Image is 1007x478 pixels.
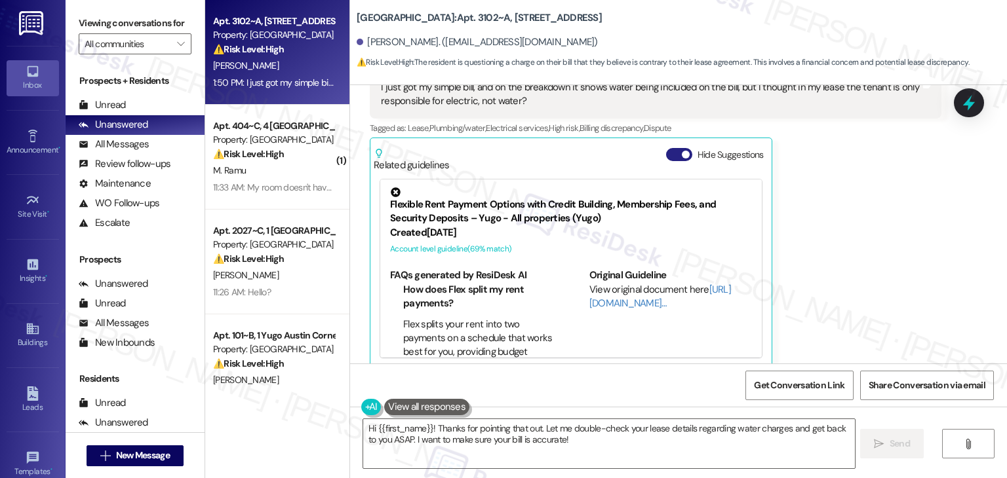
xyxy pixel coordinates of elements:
[213,60,279,71] span: [PERSON_NAME]
[429,122,486,134] span: Plumbing/water ,
[45,272,47,281] span: •
[589,283,731,310] a: [URL][DOMAIN_NAME]…
[213,43,284,55] strong: ⚠️ Risk Level: High
[408,122,429,134] span: Lease ,
[79,396,126,410] div: Unread
[213,164,246,176] span: M. Ramu
[213,28,334,42] div: Property: [GEOGRAPHIC_DATA]
[754,378,844,392] span: Get Conversation Link
[390,187,752,226] div: Flexible Rent Payment Options with Credit Building, Membership Fees, and Security Deposits – Yugo...
[390,268,526,282] b: FAQs generated by ResiDesk AI
[213,269,279,281] span: [PERSON_NAME]
[403,318,553,388] li: Flex splits your rent into two payments on a schedule that works best for you, providing budget f...
[7,318,59,353] a: Buildings
[213,374,279,386] span: [PERSON_NAME]
[58,143,60,153] span: •
[213,133,334,147] div: Property: [GEOGRAPHIC_DATA]
[698,148,764,162] label: Hide Suggestions
[213,77,873,88] div: 1:50 PM: I just got my simple bill, and on the breakdown it shows water being included on the bil...
[357,11,602,25] b: [GEOGRAPHIC_DATA]: Apt. 3102~A, [STREET_ADDRESS]
[390,226,752,240] div: Created [DATE]
[47,208,49,217] span: •
[7,189,59,225] a: Site Visit •
[116,449,170,462] span: New Message
[79,138,149,151] div: All Messages
[745,371,853,400] button: Get Conversation Link
[87,445,184,466] button: New Message
[79,316,149,330] div: All Messages
[79,157,170,171] div: Review follow-ups
[7,253,59,289] a: Insights •
[357,56,969,69] span: : The resident is questioning a charge on their bill that they believe is contrary to their lease...
[644,122,671,134] span: Dispute
[580,122,644,134] span: Billing discrepancy ,
[79,118,148,132] div: Unanswered
[390,242,752,256] div: Account level guideline ( 69 % match)
[589,268,667,282] b: Original Guideline
[177,39,184,49] i: 
[79,297,126,310] div: Unread
[50,465,52,474] span: •
[213,253,284,265] strong: ⚠️ Risk Level: High
[890,437,910,450] span: Send
[66,253,205,267] div: Prospects
[100,450,110,461] i: 
[79,196,159,210] div: WO Follow-ups
[66,372,205,386] div: Residents
[213,14,334,28] div: Apt. 3102~A, [STREET_ADDRESS]
[374,148,450,172] div: Related guidelines
[7,60,59,96] a: Inbox
[213,238,334,251] div: Property: [GEOGRAPHIC_DATA]
[869,378,985,392] span: Share Conversation via email
[486,122,549,134] span: Electrical services ,
[19,11,46,35] img: ResiDesk Logo
[370,119,941,138] div: Tagged as:
[357,57,413,67] strong: ⚠️ Risk Level: High
[213,224,334,238] div: Apt. 2027~C, 1 [GEOGRAPHIC_DATA]
[79,277,148,291] div: Unanswered
[79,177,151,191] div: Maintenance
[79,98,126,112] div: Unread
[357,35,598,49] div: [PERSON_NAME]. ([EMAIL_ADDRESS][DOMAIN_NAME])
[874,439,884,449] i: 
[79,416,148,430] div: Unanswered
[66,74,205,88] div: Prospects + Residents
[79,336,155,350] div: New Inbounds
[860,371,994,400] button: Share Conversation via email
[213,119,334,133] div: Apt. 404~C, 4 [GEOGRAPHIC_DATA]
[213,286,271,298] div: 11:26 AM: Hello?
[860,429,924,458] button: Send
[963,439,973,449] i: 
[549,122,580,134] span: High risk ,
[403,283,553,311] li: How does Flex split my rent payments?
[381,81,920,109] div: I just got my simple bill, and on the breakdown it shows water being included on the bill, but I ...
[213,342,334,356] div: Property: [GEOGRAPHIC_DATA]
[213,329,334,342] div: Apt. 101~B, 1 Yugo Austin Corner
[79,13,191,33] label: Viewing conversations for
[589,283,753,311] div: View original document here
[7,382,59,418] a: Leads
[213,358,284,369] strong: ⚠️ Risk Level: High
[213,181,760,193] div: 11:33 AM: My room doesn't have a light, and a chair. The laundry room doesn't have a light. The d...
[85,33,170,54] input: All communities
[363,419,854,468] textarea: Hi {{first_name}}! Thanks for pointing that out. Let me double-check your lease details regarding...
[79,216,130,230] div: Escalate
[213,148,284,160] strong: ⚠️ Risk Level: High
